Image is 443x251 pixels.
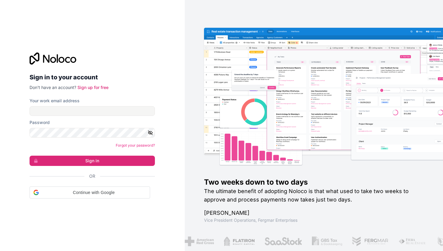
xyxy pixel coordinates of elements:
[116,143,155,148] a: Forgot your password?
[30,98,80,104] label: Your work email address
[41,189,146,196] span: Continue with Google
[349,237,386,246] img: /assets/fergmar-CudnrXN5.png
[30,85,76,90] span: Don't have an account?
[30,106,155,116] input: Email address
[221,237,252,246] img: /assets/flatiron-C8eUkumj.png
[77,85,108,90] a: Sign up for free
[204,209,424,217] h1: [PERSON_NAME]
[204,177,424,187] h1: Two weeks down to two days
[30,72,155,83] h2: Sign in to your account
[204,217,424,223] h1: Vice President Operations , Fergmar Enterprises
[30,128,155,138] input: Password
[30,186,150,199] div: Continue with Google
[30,119,50,125] label: Password
[204,187,424,204] h2: The ultimate benefit of adopting Noloco is that what used to take two weeks to approve and proces...
[182,237,211,246] img: /assets/american-red-cross-BAupjrZR.png
[89,173,95,179] span: Or
[262,237,300,246] img: /assets/saastock-C6Zbiodz.png
[396,237,424,246] img: /assets/fiera-fwj2N5v4.png
[309,237,340,246] img: /assets/gbstax-C-GtDUiK.png
[30,156,155,166] button: Sign in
